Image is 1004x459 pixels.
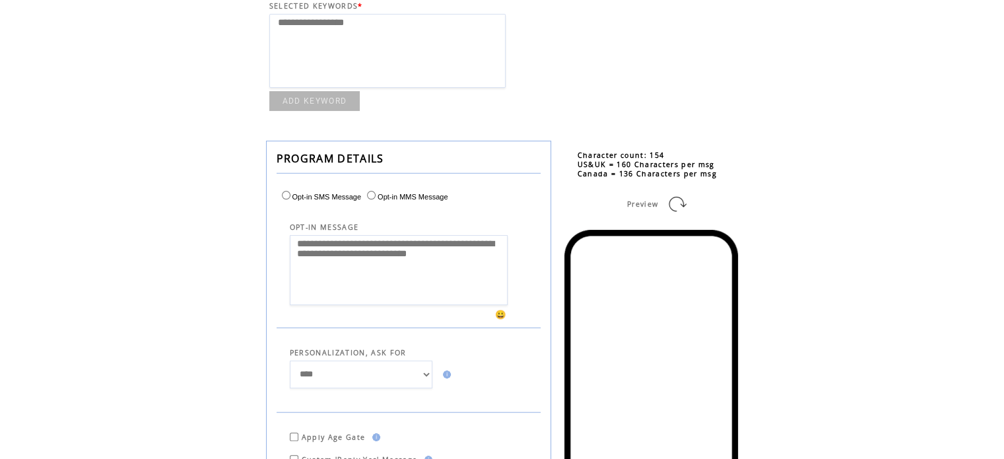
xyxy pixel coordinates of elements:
[578,160,715,169] span: US&UK = 160 Characters per msg
[290,348,407,357] span: PERSONALIZATION, ASK FOR
[269,1,358,11] span: SELECTED KEYWORDS
[364,193,448,201] label: Opt-in MMS Message
[578,151,665,160] span: Character count: 154
[290,223,359,232] span: OPT-IN MESSAGE
[269,91,360,111] a: ADD KEYWORD
[279,193,362,201] label: Opt-in SMS Message
[277,151,384,166] span: PROGRAM DETAILS
[627,199,658,209] span: Preview
[282,191,290,199] input: Opt-in SMS Message
[367,191,376,199] input: Opt-in MMS Message
[439,371,451,378] img: help.gif
[368,433,380,441] img: help.gif
[495,308,507,320] span: 😀
[578,169,717,178] span: Canada = 136 Characters per msg
[302,433,366,442] span: Apply Age Gate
